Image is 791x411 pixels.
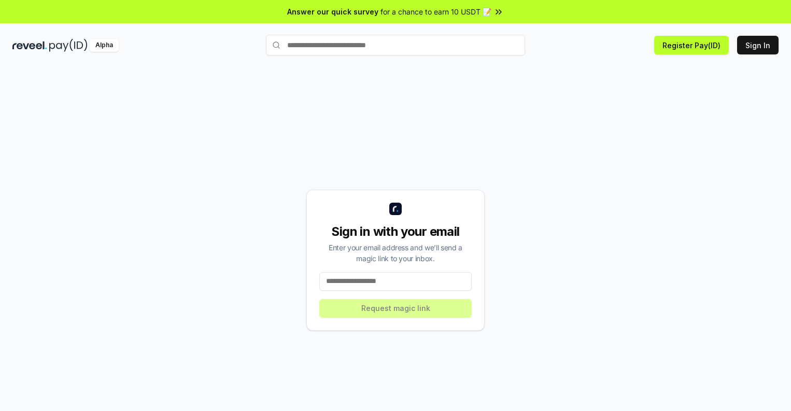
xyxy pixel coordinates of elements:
div: Alpha [90,39,119,52]
button: Sign In [737,36,779,54]
span: for a chance to earn 10 USDT 📝 [380,6,491,17]
img: logo_small [389,203,402,215]
div: Sign in with your email [319,223,472,240]
span: Answer our quick survey [287,6,378,17]
img: pay_id [49,39,88,52]
img: reveel_dark [12,39,47,52]
div: Enter your email address and we’ll send a magic link to your inbox. [319,242,472,264]
button: Register Pay(ID) [654,36,729,54]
